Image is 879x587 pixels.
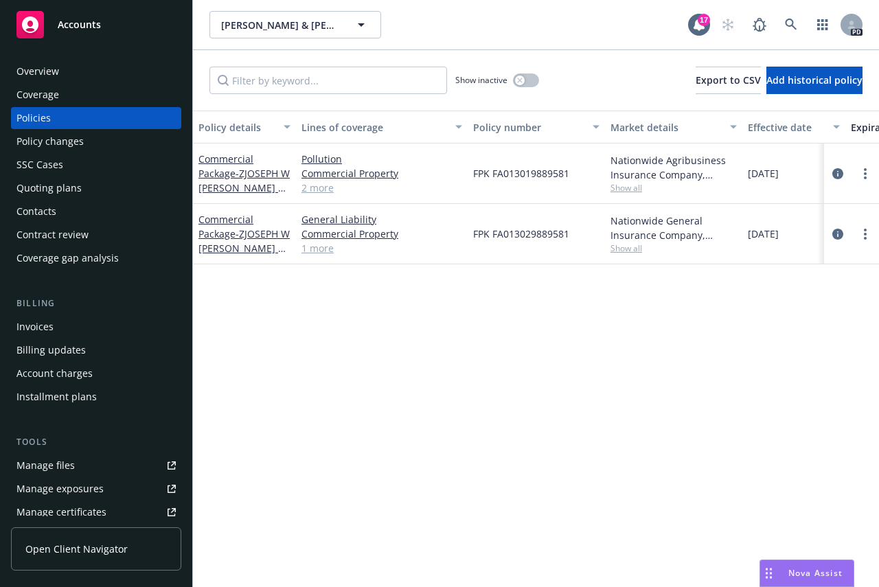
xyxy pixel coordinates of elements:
[198,120,275,135] div: Policy details
[11,107,181,129] a: Policies
[16,501,106,523] div: Manage certificates
[610,182,737,194] span: Show all
[11,339,181,361] a: Billing updates
[16,60,59,82] div: Overview
[16,362,93,384] div: Account charges
[16,107,51,129] div: Policies
[209,11,381,38] button: [PERSON_NAME] & [PERSON_NAME]
[198,167,290,209] span: - ZJOSEPH W [PERSON_NAME] & [PERSON_NAME]
[468,111,605,143] button: Policy number
[473,227,569,241] span: FPK FA013029889581
[16,454,75,476] div: Manage files
[16,247,119,269] div: Coverage gap analysis
[301,227,462,241] a: Commercial Property
[11,316,181,338] a: Invoices
[760,560,854,587] button: Nova Assist
[301,181,462,195] a: 2 more
[11,60,181,82] a: Overview
[11,454,181,476] a: Manage files
[748,166,779,181] span: [DATE]
[11,247,181,269] a: Coverage gap analysis
[714,11,742,38] a: Start snowing
[610,214,737,242] div: Nationwide General Insurance Company, Nationwide Insurance Company
[11,5,181,44] a: Accounts
[11,435,181,449] div: Tools
[857,226,874,242] a: more
[473,120,584,135] div: Policy number
[777,11,805,38] a: Search
[610,120,722,135] div: Market details
[11,130,181,152] a: Policy changes
[605,111,742,143] button: Market details
[16,339,86,361] div: Billing updates
[748,120,825,135] div: Effective date
[16,177,82,199] div: Quoting plans
[696,67,761,94] button: Export to CSV
[11,386,181,408] a: Installment plans
[830,165,846,182] a: circleInformation
[16,316,54,338] div: Invoices
[742,111,845,143] button: Effective date
[301,166,462,181] a: Commercial Property
[25,542,128,556] span: Open Client Navigator
[766,73,863,87] span: Add historical policy
[16,84,59,106] div: Coverage
[610,153,737,182] div: Nationwide Agribusiness Insurance Company, Nationwide Insurance Company
[11,200,181,222] a: Contacts
[16,200,56,222] div: Contacts
[610,242,737,254] span: Show all
[748,227,779,241] span: [DATE]
[766,67,863,94] button: Add historical policy
[455,74,507,86] span: Show inactive
[698,14,710,26] div: 17
[11,154,181,176] a: SSC Cases
[16,386,97,408] div: Installment plans
[760,560,777,586] div: Drag to move
[11,224,181,246] a: Contract review
[857,165,874,182] a: more
[11,84,181,106] a: Coverage
[473,166,569,181] span: FPK FA013019889581
[301,212,462,227] a: General Liability
[198,213,290,284] a: Commercial Package
[301,241,462,255] a: 1 more
[11,362,181,384] a: Account charges
[11,478,181,500] a: Manage exposures
[830,226,846,242] a: circleInformation
[301,120,447,135] div: Lines of coverage
[16,130,84,152] div: Policy changes
[198,227,290,284] span: - ZJOSEPH W [PERSON_NAME] & [PERSON_NAME] 25-26
[221,18,340,32] span: [PERSON_NAME] & [PERSON_NAME]
[16,154,63,176] div: SSC Cases
[198,152,290,209] a: Commercial Package
[809,11,836,38] a: Switch app
[696,73,761,87] span: Export to CSV
[16,224,89,246] div: Contract review
[193,111,296,143] button: Policy details
[11,501,181,523] a: Manage certificates
[58,19,101,30] span: Accounts
[209,67,447,94] input: Filter by keyword...
[11,297,181,310] div: Billing
[301,152,462,166] a: Pollution
[296,111,468,143] button: Lines of coverage
[11,177,181,199] a: Quoting plans
[788,567,843,579] span: Nova Assist
[746,11,773,38] a: Report a Bug
[16,478,104,500] div: Manage exposures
